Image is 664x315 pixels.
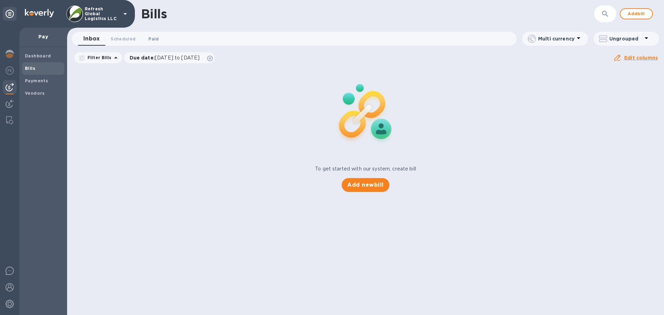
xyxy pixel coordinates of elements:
button: Addbill [620,8,653,19]
span: Paid [148,35,159,43]
p: Filter Bills [85,55,112,61]
b: Vendors [25,91,45,96]
img: Foreign exchange [6,66,14,75]
p: Refresh Global Logistics LLC [85,7,119,21]
p: Pay [25,33,62,40]
p: Due date : [130,54,203,61]
p: To get started with our system, create bill [315,165,416,173]
span: [DATE] to [DATE] [155,55,200,61]
h1: Bills [141,7,167,21]
span: Scheduled [111,35,136,43]
u: Edit columns [624,55,658,61]
div: Unpin categories [3,7,17,21]
p: Multi currency [538,35,574,42]
b: Payments [25,78,48,83]
span: Inbox [83,34,100,44]
button: Add newbill [342,178,389,192]
span: Add bill [626,10,647,18]
b: Dashboard [25,53,51,58]
p: Ungrouped [609,35,642,42]
span: Add new bill [347,181,384,189]
div: Due date:[DATE] to [DATE] [124,52,215,63]
img: Logo [25,9,54,17]
b: Bills [25,66,35,71]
